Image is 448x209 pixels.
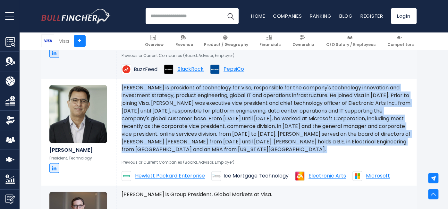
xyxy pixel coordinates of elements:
[366,173,390,178] span: Microsoft
[59,37,69,45] div: Visa
[122,64,131,74] img: BuzzFeed
[251,13,265,19] a: Home
[224,66,244,72] span: PepsiCo
[122,171,205,181] a: Hewlett Packard Enterprise
[326,42,376,47] span: CEO Salary / Employees
[122,84,411,153] p: [PERSON_NAME] is president of technology for Visa, responsible for the company's technology innov...
[49,147,108,153] h6: [PERSON_NAME]
[49,155,108,160] p: President, Technology
[339,13,353,19] a: Blog
[387,42,414,47] span: Competitors
[210,64,244,74] a: PepsiCo
[142,32,166,50] a: Overview
[323,32,378,50] a: CEO Salary / Employees
[211,171,221,181] img: Ice Mortgage Technology
[41,9,111,23] img: Bullfincher logo
[134,66,157,73] span: BuzzFeed
[223,8,239,24] button: Search
[41,9,110,23] a: Go to homepage
[201,32,251,50] a: Product / Geography
[145,42,164,47] span: Overview
[385,32,417,50] a: Competitors
[177,66,204,72] span: BlackRock
[122,190,411,198] p: [PERSON_NAME] is Group President, Global Markets at Visa.
[175,42,193,47] span: Revenue
[352,171,362,181] img: Microsoft
[5,115,15,125] img: Ownership
[122,159,411,165] p: Previous or Current Companies (Board, Advisor, Employer)
[310,13,332,19] a: Ranking
[135,173,205,178] span: Hewlett Packard Enterprise
[257,32,283,50] a: Financials
[122,53,411,58] p: Previous or Current Companies (Board, Advisor, Employer)
[290,32,317,50] a: Ownership
[173,32,196,50] a: Revenue
[122,171,131,181] img: Hewlett Packard Enterprise
[210,64,220,74] img: PepsiCo
[164,64,173,74] img: BlackRock
[204,42,248,47] span: Product / Geography
[273,13,302,19] a: Companies
[42,35,54,47] img: V logo
[391,8,417,24] a: Login
[164,64,204,74] a: BlackRock
[224,172,289,179] span: Ice Mortgage Technology
[74,35,86,47] a: +
[295,171,305,181] img: Electronic Arts
[49,85,107,143] img: Rajat Taneja
[259,42,281,47] span: Financials
[352,171,390,181] a: Microsoft
[309,173,346,178] span: Electronic Arts
[360,13,383,19] a: Register
[292,42,314,47] span: Ownership
[295,171,346,181] a: Electronic Arts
